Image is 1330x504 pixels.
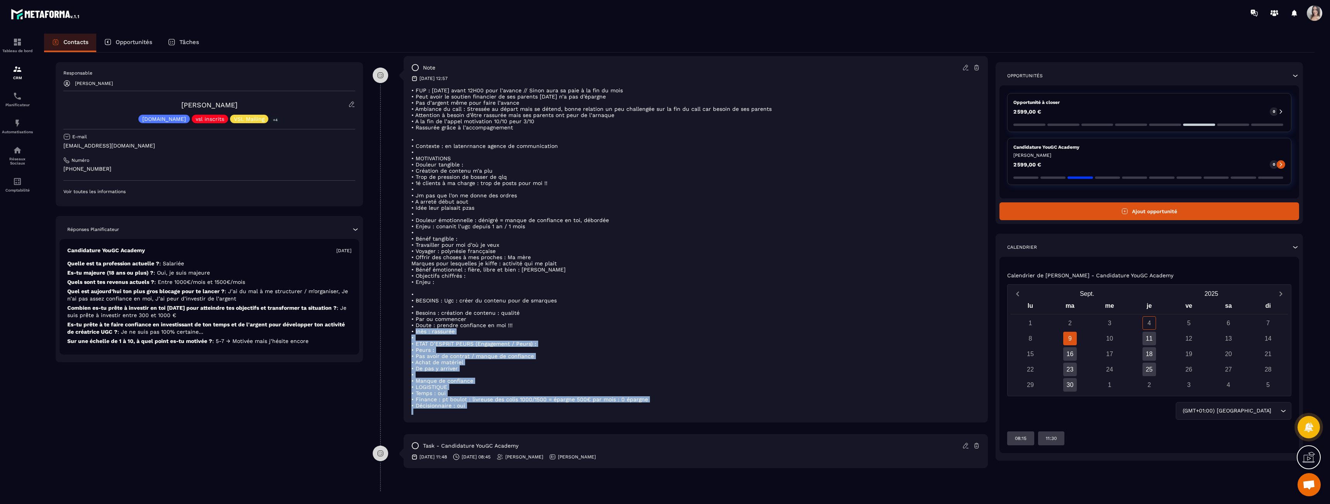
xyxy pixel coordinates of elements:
[1298,473,1321,496] a: Ouvrir le chat
[411,322,980,328] p: • Doute : prendre confiance en moi !!!
[1015,435,1026,441] p: 08:15
[411,291,980,297] p: •
[63,70,355,76] p: Responsable
[1261,378,1275,392] div: 5
[1182,332,1195,345] div: 12
[419,454,447,460] p: [DATE] 11:48
[411,155,980,161] p: • MOTIVATIONS
[423,64,435,71] p: note
[1007,73,1043,79] p: Opportunités
[234,116,264,122] p: VSL Mailing
[142,116,186,122] p: [DOMAIN_NAME]
[67,278,351,286] p: Quels sont tes revenus actuels ?
[1011,300,1050,314] div: lu
[1182,363,1195,376] div: 26
[1007,272,1173,278] p: Calendrier de [PERSON_NAME] - Candidature YouGC Academy
[1023,316,1037,330] div: 1
[1103,378,1116,392] div: 1
[2,140,33,171] a: social-networksocial-networkRéseaux Sociaux
[411,180,980,186] p: • 1é clients à ma charge : trop de posts pour moi !!
[411,372,980,378] p: •
[419,75,448,81] p: [DATE] 12:57
[1103,332,1116,345] div: 10
[411,149,980,155] p: •
[999,202,1299,220] button: Ajout opportunité
[13,177,22,186] img: accountant
[212,338,309,344] span: : 5-7 → Motivée mais j’hésite encore
[2,171,33,198] a: accountantaccountantComptabilité
[67,321,351,336] p: Es-tu prête à te faire confiance en investissant de ton temps et de l'argent pour développer ton ...
[1222,347,1235,361] div: 20
[118,329,203,335] span: : Je ne suis pas 100% certaine...
[411,248,980,254] p: • Voyager : polynésie francçaise
[67,304,351,319] p: Combien es-tu prête à investir en toi [DATE] pour atteindre tes objectifs et transformer ta situa...
[411,87,980,93] p: • FUP : [DATE] avant 12H00 pour l’avance // Sinon aura sa paie à la fin du mois
[411,93,980,100] p: • Peut avoir le soutien financier de ses parents [DATE] n’a pas d’épargne
[1011,300,1288,392] div: Calendar wrapper
[2,130,33,134] p: Automatisations
[1142,347,1156,361] div: 18
[411,223,980,229] p: • Enjeu : conanit l’ugc depuis 1 an / 1 mois
[1142,378,1156,392] div: 2
[411,297,980,304] p: • BESOINS : Ugc : créer du contenu pour de smarques
[411,118,980,124] p: • A la fin de l’appel motivation 10/10 peur 3/10
[270,116,280,124] p: +4
[75,81,113,86] p: [PERSON_NAME]
[96,34,160,52] a: Opportunités
[44,34,96,52] a: Contacts
[1025,287,1149,300] button: Open months overlay
[159,260,184,266] span: : Salariée
[2,157,33,165] p: Réseaux Sociaux
[153,270,210,276] span: : Oui, je suis majeure
[411,390,980,396] p: • Temps : oui
[411,402,980,409] p: • Décisionnaire : oui
[2,59,33,86] a: formationformationCRM
[63,142,355,149] p: [EMAIL_ADDRESS][DOMAIN_NAME]
[411,304,980,310] p: •
[411,192,980,199] p: • Jm pas que l’on me donne des ordres
[1149,287,1274,300] button: Open years overlay
[67,269,351,277] p: Es-tu majeure (18 ans ou plus) ?
[411,199,980,205] p: • A arreté début aout
[1182,378,1195,392] div: 3
[1063,363,1077,376] div: 23
[411,347,980,353] p: • Peurs :
[411,396,980,402] p: • Finance : pt boulot : livreuse des colis 1000/1500 = épargne 500€ par mois : 0 épargne
[411,341,980,347] p: • ETAT D’ESPRIT PEURS (Engagement / Peurs) :
[411,242,980,248] p: • Travailler pour moi d’où je veux
[1182,316,1195,330] div: 5
[11,7,80,21] img: logo
[411,334,980,341] p: •
[1063,332,1077,345] div: 9
[1063,378,1077,392] div: 30
[1013,144,1285,150] p: Candidature YouGC Academy
[411,161,980,168] p: • Douleur tangible :
[1169,300,1209,314] div: ve
[181,101,237,109] a: [PERSON_NAME]
[1023,363,1037,376] div: 22
[558,454,596,460] p: [PERSON_NAME]
[411,365,980,372] p: • De pas y arriver
[1261,316,1275,330] div: 7
[411,100,980,106] p: • Pas d’argent même pour faire l’avance
[67,338,351,345] p: Sur une échelle de 1 à 10, à quel point es-tu motivée ?
[336,248,351,254] p: [DATE]
[1222,363,1235,376] div: 27
[1273,407,1279,415] input: Search for option
[1103,363,1116,376] div: 24
[411,260,980,266] p: Marques pour lesquelles je kiffe : activité qui me plait
[13,146,22,155] img: social-network
[1090,300,1129,314] div: me
[1013,162,1041,167] p: 2 599,00 €
[1222,316,1235,330] div: 6
[411,186,980,192] p: •
[1046,435,1057,441] p: 11:30
[1273,162,1275,167] p: 0
[1007,244,1037,250] p: Calendrier
[411,174,980,180] p: • Trop de pression de bosser de qlq
[411,229,980,236] p: •
[411,168,980,174] p: • Création de contenu m’a plu
[67,260,351,267] p: Quelle est ta profession actuelle ?
[116,39,152,46] p: Opportunités
[72,157,89,163] p: Numéro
